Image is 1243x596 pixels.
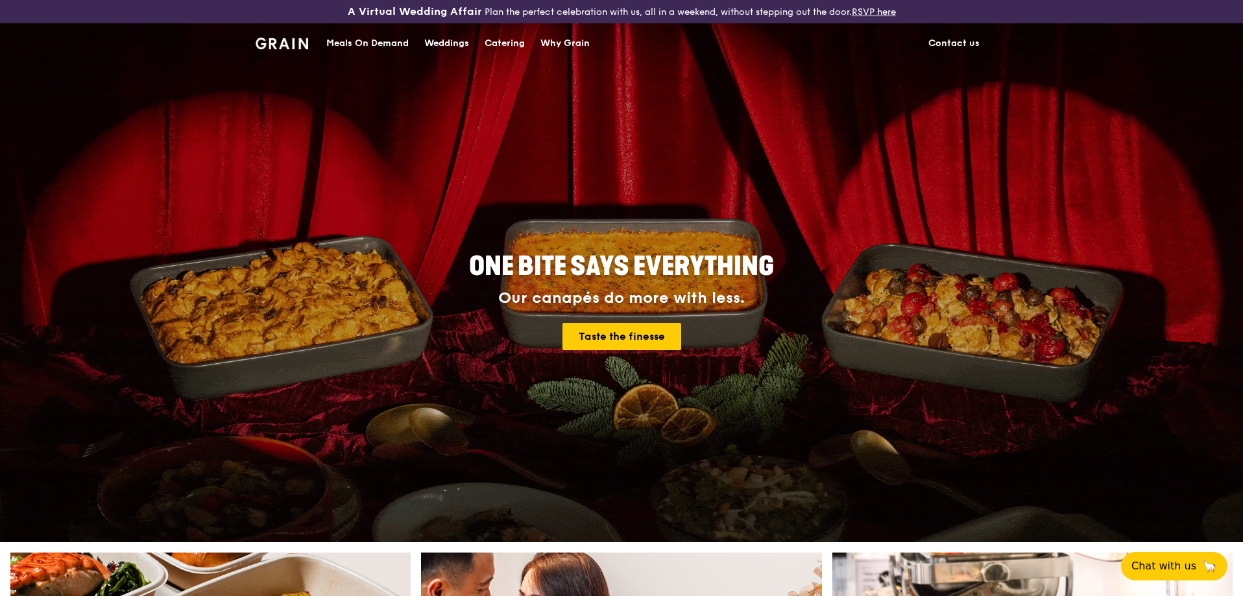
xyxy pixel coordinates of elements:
button: Chat with us🦙 [1121,552,1227,580]
a: Catering [477,24,533,63]
div: Why Grain [540,24,590,63]
a: Taste the finesse [562,323,681,350]
div: Plan the perfect celebration with us, all in a weekend, without stepping out the door. [248,5,995,18]
div: Meals On Demand [326,24,409,63]
h3: A Virtual Wedding Affair [348,5,482,18]
a: RSVP here [852,6,896,18]
a: Weddings [416,24,477,63]
span: 🦙 [1201,558,1217,574]
div: Our canapés do more with less. [388,289,855,307]
div: Weddings [424,24,469,63]
img: Grain [256,38,308,49]
span: Chat with us [1131,558,1196,574]
a: Contact us [921,24,987,63]
span: ONE BITE SAYS EVERYTHING [469,251,774,282]
div: Catering [485,24,525,63]
a: Why Grain [533,24,597,63]
a: GrainGrain [256,23,308,62]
